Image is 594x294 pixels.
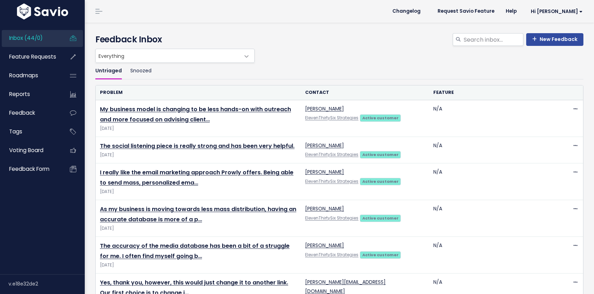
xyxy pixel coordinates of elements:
span: Feature Requests [9,53,56,60]
th: Feature [429,85,557,100]
span: Feedback form [9,165,49,173]
td: N/A [429,137,557,163]
a: Inbox (44/0) [2,30,59,46]
th: Problem [96,85,301,100]
span: Inbox (44/0) [9,34,43,42]
a: [PERSON_NAME] [305,168,344,175]
strong: Active customer [362,252,399,258]
a: Request Savio Feature [432,6,500,17]
a: ElevenThirtySix Strategies [305,252,358,258]
a: [PERSON_NAME] [305,105,344,112]
a: My business model is changing to be less hands-on with outreach and more focused on advising client… [100,105,291,124]
a: The accuracy of the media database has been a bit of a struggle for me. I often find myself going b… [100,242,290,260]
span: Voting Board [9,146,43,154]
a: ElevenThirtySix Strategies [305,115,358,121]
a: Snoozed [130,63,152,79]
input: Search inbox... [463,33,523,46]
span: Roadmaps [9,72,38,79]
a: The social listening piece is really strong and has been very helpful. [100,142,295,150]
strong: Active customer [362,179,399,184]
a: Tags [2,124,59,140]
a: Active customer [360,251,401,258]
a: [PERSON_NAME] [305,242,344,249]
span: [DATE] [100,225,297,232]
a: Reports [2,86,59,102]
td: N/A [429,237,557,274]
h4: Feedback Inbox [95,33,583,46]
td: N/A [429,163,557,200]
img: logo-white.9d6f32f41409.svg [15,4,70,19]
span: Tags [9,128,22,135]
a: Voting Board [2,142,59,158]
a: ElevenThirtySix Strategies [305,215,358,221]
a: [PERSON_NAME] [305,205,344,212]
strong: Active customer [362,115,399,121]
span: [DATE] [100,125,297,132]
a: Hi [PERSON_NAME] [522,6,588,17]
a: [PERSON_NAME] [305,142,344,149]
ul: Filter feature requests [95,63,583,79]
a: I really like the email marketing approach Prowly offers. Being able to send mass, personalized ema… [100,168,293,187]
a: ElevenThirtySix Strategies [305,152,358,157]
span: Changelog [392,9,421,14]
th: Contact [301,85,429,100]
span: Reports [9,90,30,98]
a: Roadmaps [2,67,59,84]
a: New Feedback [526,33,583,46]
a: Active customer [360,214,401,221]
td: N/A [429,200,557,237]
a: Help [500,6,522,17]
a: Active customer [360,151,401,158]
span: Everything [96,49,240,62]
span: [DATE] [100,188,297,196]
div: v.e18e32de2 [8,275,85,293]
a: ElevenThirtySix Strategies [305,179,358,184]
strong: Active customer [362,152,399,157]
td: N/A [429,100,557,137]
a: As my business is moving towards less mass distribution, having an accurate database is more of a p… [100,205,296,223]
a: Feature Requests [2,49,59,65]
a: Feedback [2,105,59,121]
a: Untriaged [95,63,122,79]
span: Everything [95,49,255,63]
a: Active customer [360,114,401,121]
span: Feedback [9,109,35,116]
a: Active customer [360,178,401,185]
strong: Active customer [362,215,399,221]
a: Feedback form [2,161,59,177]
span: [DATE] [100,262,297,269]
span: [DATE] [100,151,297,159]
span: Hi [PERSON_NAME] [531,9,583,14]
